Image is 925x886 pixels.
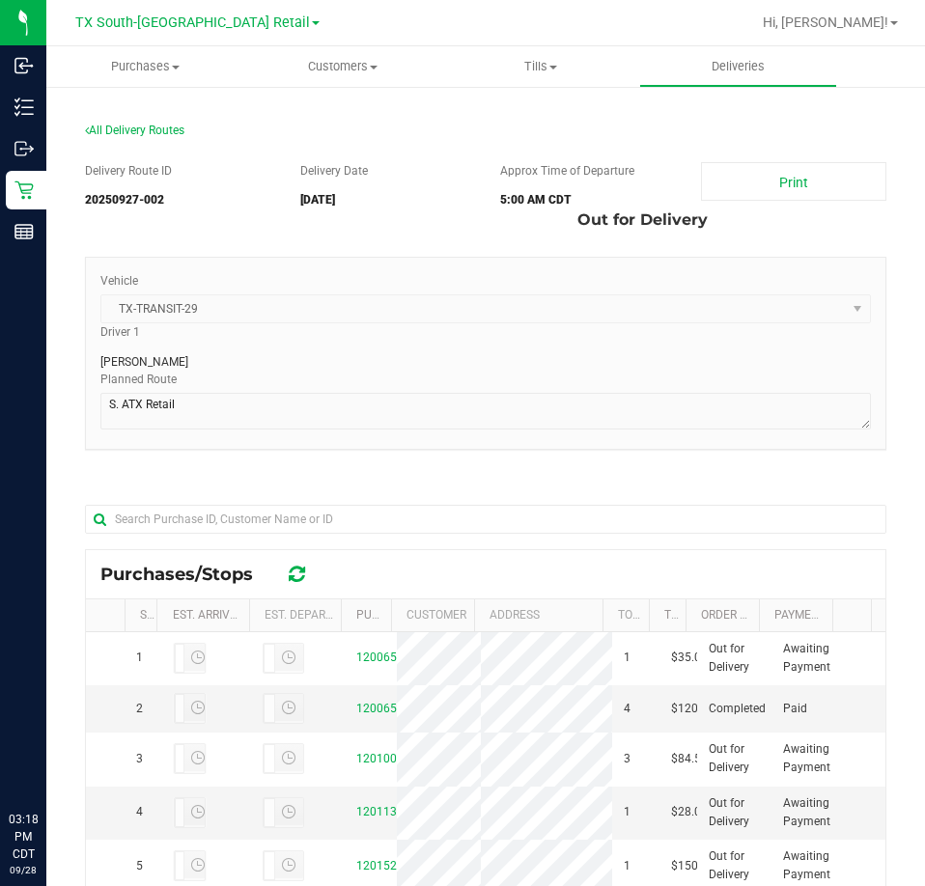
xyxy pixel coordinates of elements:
[709,700,766,718] span: Completed
[671,700,715,718] span: $120.00
[783,847,835,884] span: Awaiting Payment
[774,608,871,622] a: Payment Status
[709,740,761,777] span: Out for Delivery
[391,599,474,632] th: Customer
[500,162,634,180] label: Approx Time of Departure
[14,180,34,200] inline-svg: Retail
[249,599,341,632] th: Est. Departure
[474,599,603,632] th: Address
[624,803,631,821] span: 1
[100,371,177,388] label: Planned Route
[136,803,143,821] span: 4
[624,700,631,718] span: 4
[356,859,410,872] a: 12015228
[85,162,172,180] label: Delivery Route ID
[245,58,441,75] span: Customers
[57,729,80,752] iframe: Resource center unread badge
[9,811,38,863] p: 03:18 PM CDT
[500,194,672,207] h5: 5:00 AM CDT
[136,649,143,667] span: 1
[763,14,888,30] span: Hi, [PERSON_NAME]!
[19,732,77,789] iframe: Resource center
[443,58,639,75] span: Tills
[75,14,310,31] span: TX South-[GEOGRAPHIC_DATA] Retail
[709,847,761,884] span: Out for Delivery
[664,608,699,622] a: Total
[686,58,791,75] span: Deliveries
[783,700,807,718] span: Paid
[100,353,188,371] span: [PERSON_NAME]
[356,651,410,664] a: 12006546
[639,46,837,87] a: Deliveries
[300,194,472,207] h5: [DATE]
[783,794,835,831] span: Awaiting Payment
[136,700,143,718] span: 2
[701,162,887,201] a: Print Manifest
[46,46,244,87] a: Purchases
[577,201,708,239] span: Out for Delivery
[624,857,631,875] span: 1
[136,857,143,875] span: 5
[603,599,649,632] th: Total Order Lines
[356,805,410,818] a: 12011303
[356,608,430,622] a: Purchase ID
[356,702,410,715] a: 12006553
[14,139,34,158] inline-svg: Outbound
[671,750,708,768] span: $84.50
[85,505,886,534] input: Search Purchase ID, Customer Name or ID
[442,46,640,87] a: Tills
[701,608,781,622] a: Order Status
[671,857,715,875] span: $150.00
[14,222,34,241] inline-svg: Reports
[671,649,708,667] span: $35.00
[783,640,835,677] span: Awaiting Payment
[783,740,835,777] span: Awaiting Payment
[100,564,272,585] span: Purchases/Stops
[709,794,761,831] span: Out for Delivery
[140,608,179,622] a: Stop #
[136,750,143,768] span: 3
[85,193,164,207] strong: 20250927-002
[244,46,442,87] a: Customers
[624,750,631,768] span: 3
[14,97,34,117] inline-svg: Inventory
[46,58,244,75] span: Purchases
[173,608,243,622] a: Est. Arrival
[300,162,368,180] label: Delivery Date
[624,649,631,667] span: 1
[100,323,140,341] label: Driver 1
[9,863,38,877] p: 09/28
[100,272,138,290] label: Vehicle
[709,640,761,677] span: Out for Delivery
[356,752,410,765] a: 12010076
[14,56,34,75] inline-svg: Inbound
[85,124,184,137] span: All Delivery Routes
[671,803,708,821] span: $28.00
